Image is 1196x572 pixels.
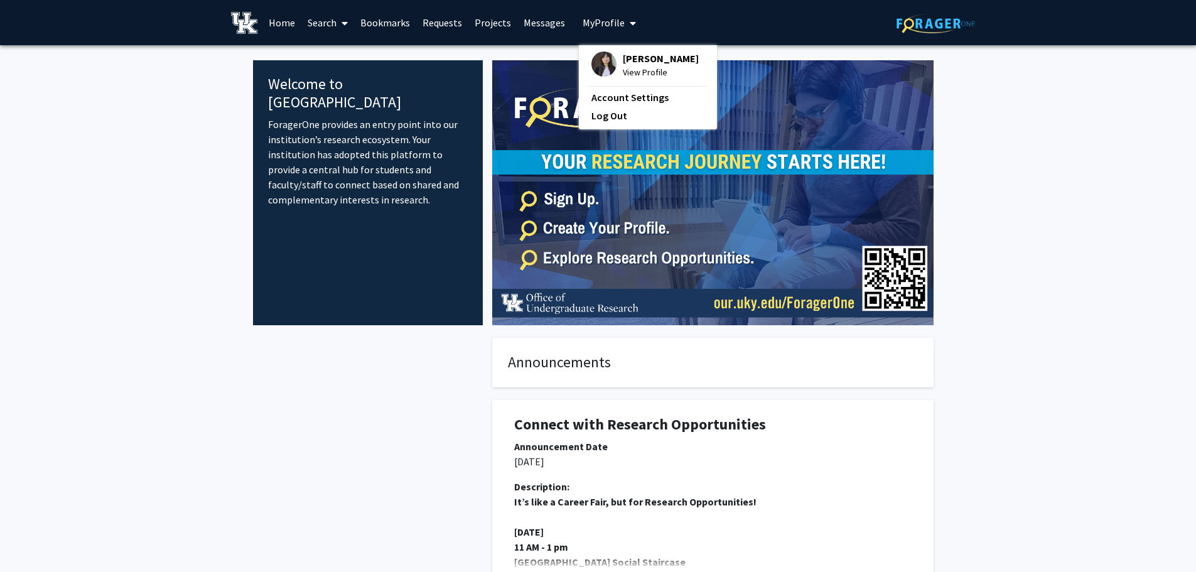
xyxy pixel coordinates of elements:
p: ForagerOne provides an entry point into our institution’s research ecosystem. Your institution ha... [268,117,468,207]
a: Requests [416,1,468,45]
img: University of Kentucky Logo [231,12,258,34]
a: Search [301,1,354,45]
img: Profile Picture [591,51,617,77]
a: Bookmarks [354,1,416,45]
h1: Connect with Research Opportunities [514,416,912,434]
a: Account Settings [591,90,704,105]
span: View Profile [623,65,699,79]
p: [DATE] [514,454,912,469]
img: Cover Image [492,60,934,325]
span: [PERSON_NAME] [623,51,699,65]
div: Announcement Date [514,439,912,454]
strong: It’s like a Career Fair, but for Research Opportunities! [514,495,757,508]
div: Description: [514,479,912,494]
div: Profile Picture[PERSON_NAME]View Profile [591,51,699,79]
strong: 11 AM - 1 pm [514,541,568,553]
strong: [GEOGRAPHIC_DATA] Social Staircase [514,556,686,568]
span: My Profile [583,16,625,29]
a: Home [262,1,301,45]
strong: [DATE] [514,526,544,538]
img: ForagerOne Logo [897,14,975,33]
h4: Announcements [508,353,918,372]
a: Messages [517,1,571,45]
a: Log Out [591,108,704,123]
h4: Welcome to [GEOGRAPHIC_DATA] [268,75,468,112]
a: Projects [468,1,517,45]
iframe: Chat [9,515,53,563]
